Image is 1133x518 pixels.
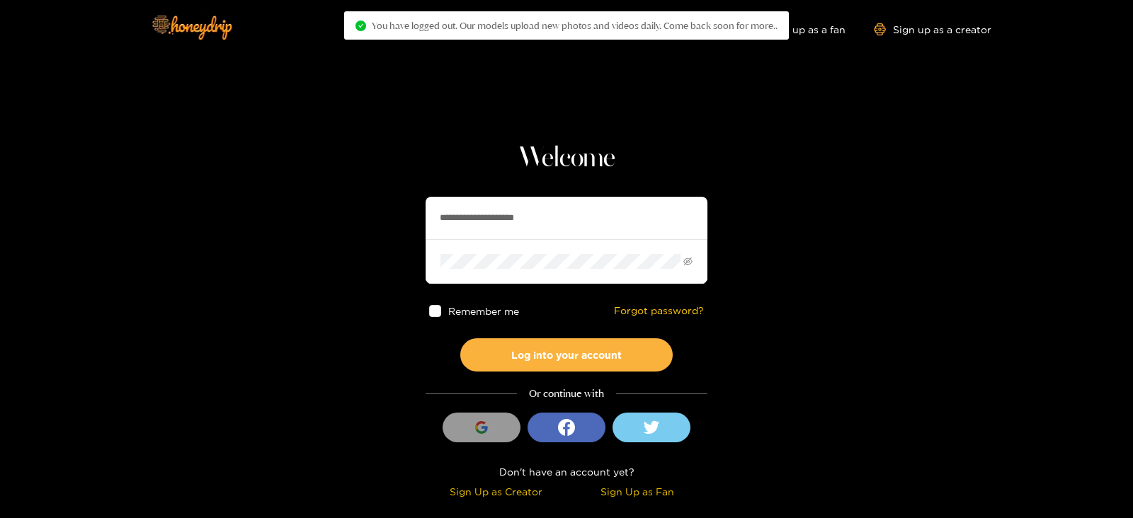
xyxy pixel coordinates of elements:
a: Forgot password? [614,305,704,317]
span: check-circle [355,21,366,31]
span: eye-invisible [683,257,693,266]
a: Sign up as a creator [874,23,991,35]
span: You have logged out. Our models upload new photos and videos daily. Come back soon for more.. [372,20,778,31]
div: Or continue with [426,386,707,402]
a: Sign up as a fan [748,23,846,35]
div: Don't have an account yet? [426,464,707,480]
button: Log into your account [460,338,673,372]
h1: Welcome [426,142,707,175]
div: Sign Up as Creator [429,483,563,500]
div: Sign Up as Fan [570,483,704,500]
span: Remember me [448,306,519,316]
